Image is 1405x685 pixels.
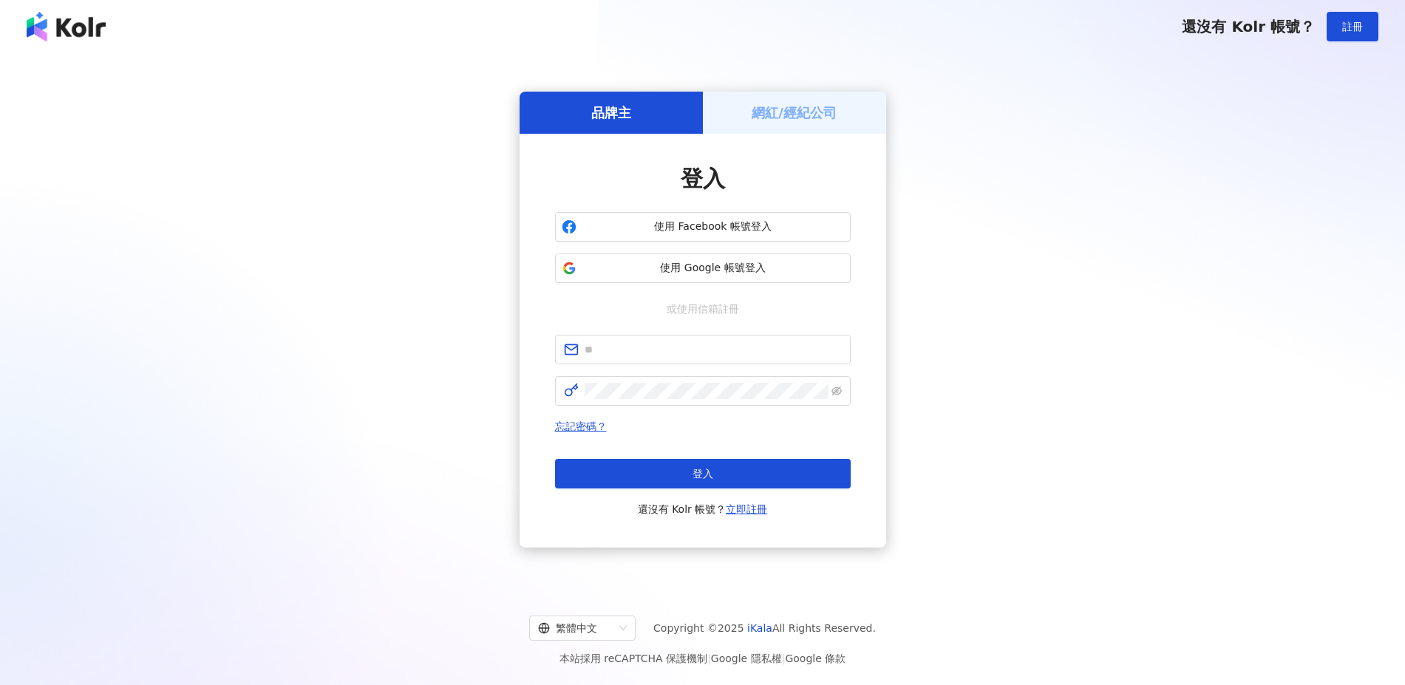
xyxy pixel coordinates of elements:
[711,652,782,664] a: Google 隱私權
[638,500,768,518] span: 還沒有 Kolr 帳號？
[559,650,846,667] span: 本站採用 reCAPTCHA 保護機制
[555,253,851,283] button: 使用 Google 帳號登入
[1182,18,1315,35] span: 還沒有 Kolr 帳號？
[582,219,844,234] span: 使用 Facebook 帳號登入
[1342,21,1363,33] span: 註冊
[693,468,713,480] span: 登入
[653,619,876,637] span: Copyright © 2025 All Rights Reserved.
[782,652,786,664] span: |
[582,261,844,276] span: 使用 Google 帳號登入
[707,652,711,664] span: |
[785,652,846,664] a: Google 條款
[752,103,837,122] h5: 網紅/經紀公司
[747,622,772,634] a: iKala
[555,420,607,432] a: 忘記密碼？
[831,386,842,396] span: eye-invisible
[555,459,851,488] button: 登入
[726,503,767,515] a: 立即註冊
[681,166,725,191] span: 登入
[656,301,749,317] span: 或使用信箱註冊
[1327,12,1378,41] button: 註冊
[538,616,613,640] div: 繁體中文
[591,103,631,122] h5: 品牌主
[27,12,106,41] img: logo
[555,212,851,242] button: 使用 Facebook 帳號登入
